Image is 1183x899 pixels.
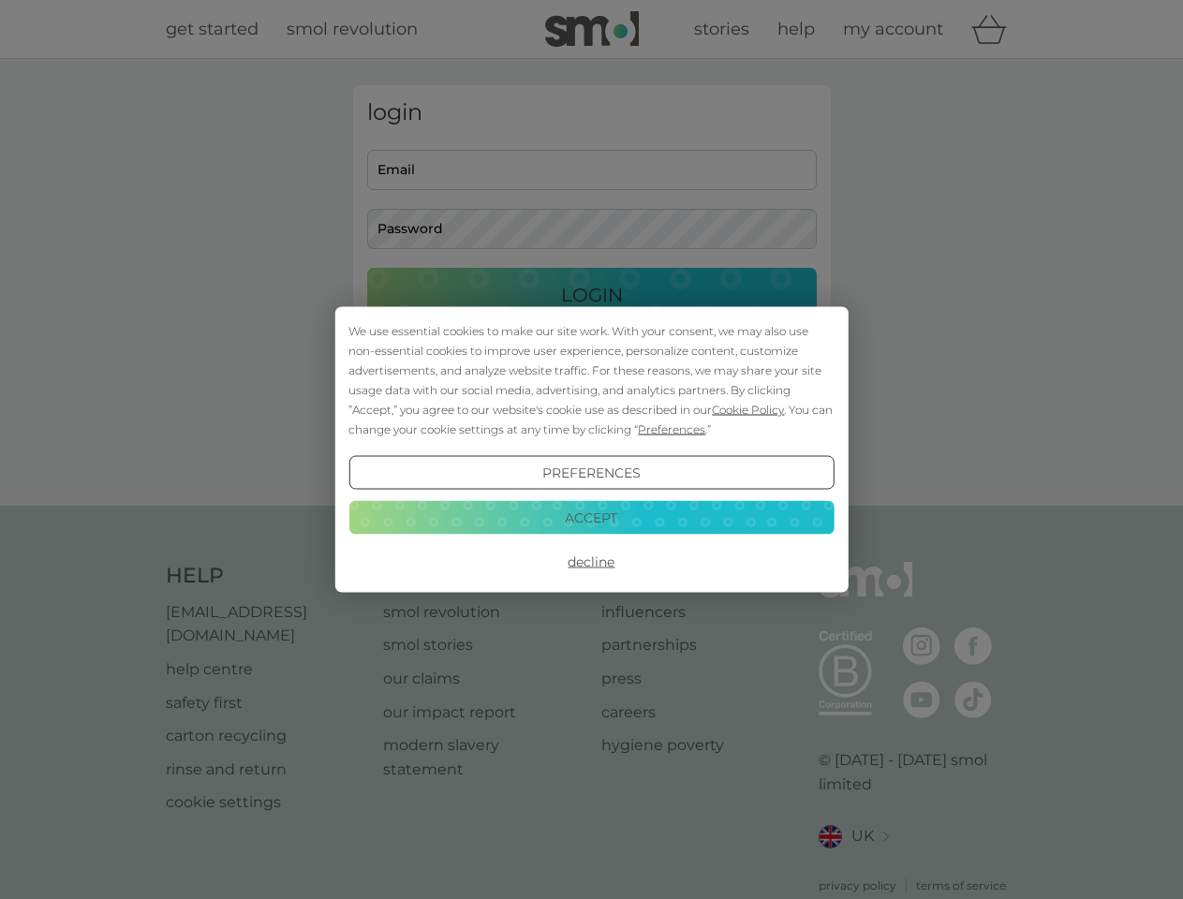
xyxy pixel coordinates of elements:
[348,545,834,579] button: Decline
[348,456,834,490] button: Preferences
[712,403,784,417] span: Cookie Policy
[638,422,705,436] span: Preferences
[334,307,848,593] div: Cookie Consent Prompt
[348,321,834,439] div: We use essential cookies to make our site work. With your consent, we may also use non-essential ...
[348,500,834,534] button: Accept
